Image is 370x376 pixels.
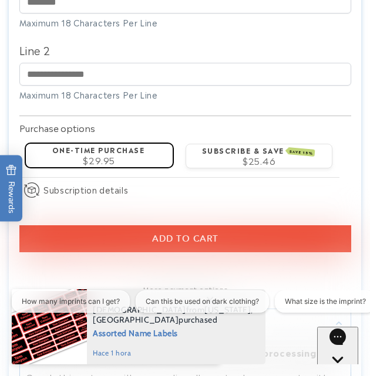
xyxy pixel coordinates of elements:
iframe: Gorgias live chat messenger [317,327,358,364]
span: Rewards [6,164,17,213]
div: Maximum 18 Characters Per Line [19,16,351,29]
span: Assorted Name Labels [93,325,253,340]
div: Maximum 18 Characters Per Line [19,89,351,101]
span: $29.95 [83,153,115,167]
span: Add to cart [152,233,218,244]
label: Line 2 [19,40,351,59]
a: More payment options [19,283,351,294]
span: Subscription details [43,183,128,197]
span: SAVE 15% [287,147,315,157]
span: hace 1 hora [93,348,253,358]
button: Add to cart [19,225,351,252]
label: Subscribe & save [202,145,315,155]
span: $25.46 [243,154,276,167]
label: Purchase options [19,121,95,134]
label: One-time purchase [52,144,145,155]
